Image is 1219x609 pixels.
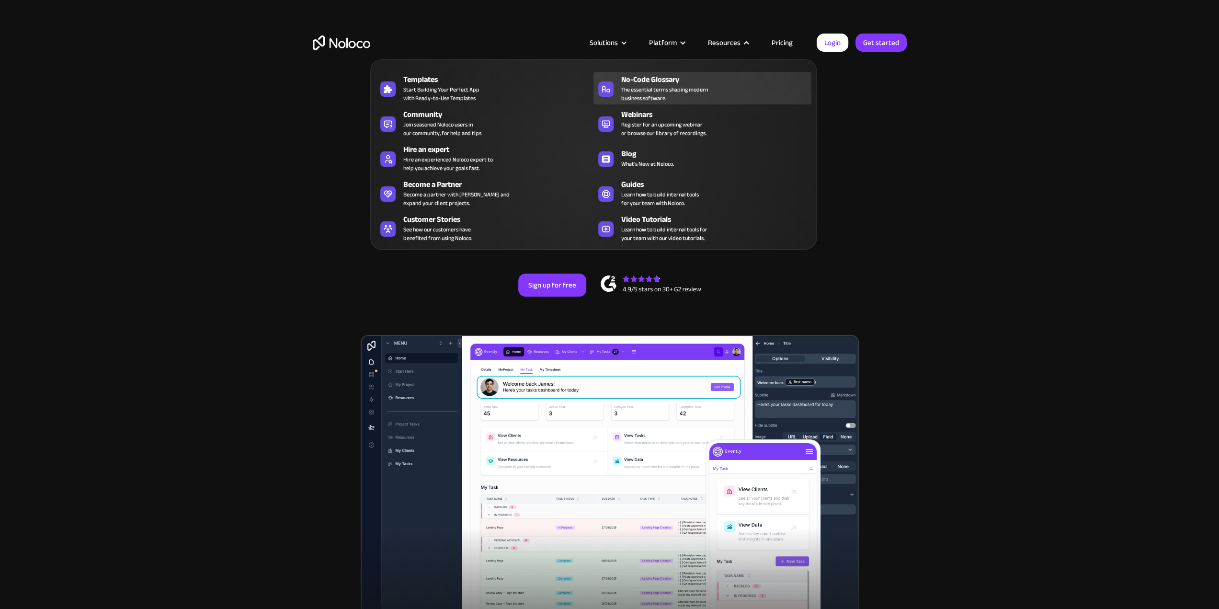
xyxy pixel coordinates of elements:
[376,107,593,139] a: CommunityJoin seasoned Noloco users inour community, for help and tips.
[621,160,674,168] span: What's New at Noloco.
[403,120,482,138] span: Join seasoned Noloco users in our community, for help and tips.
[637,36,696,49] div: Platform
[403,155,493,172] div: Hire an experienced Noloco expert to help you achieve your goals fast.
[621,85,708,103] span: The essential terms shaping modern business software.
[403,85,479,103] span: Start Building Your Perfect App with Ready-to-Use Templates
[621,225,707,242] span: Learn how to build internal tools for your team with our video tutorials.
[403,225,472,242] span: See how our customers have benefited from using Noloco.
[313,105,907,113] h1: Custom No-Code Business Apps Platform
[593,142,811,174] a: BlogWhat's New at Noloco.
[621,214,816,225] div: Video Tutorials
[593,107,811,139] a: WebinarsRegister for an upcoming webinaror browse our library of recordings.
[708,36,741,49] div: Resources
[621,179,816,190] div: Guides
[376,72,593,104] a: TemplatesStart Building Your Perfect Appwith Ready-to-Use Templates
[313,123,907,199] h2: Business Apps for Teams
[376,212,593,244] a: Customer StoriesSee how our customers havebenefited from using Noloco.
[621,74,816,85] div: No-Code Glossary
[370,46,817,250] nav: Resources
[403,214,598,225] div: Customer Stories
[593,212,811,244] a: Video TutorialsLearn how to build internal tools foryour team with our video tutorials.
[593,177,811,209] a: GuidesLearn how to build internal toolsfor your team with Noloco.
[593,72,811,104] a: No-Code GlossaryThe essential terms shaping modernbusiness software.
[376,177,593,209] a: Become a PartnerBecome a partner with [PERSON_NAME] andexpand your client projects.
[855,34,907,52] a: Get started
[621,120,706,138] span: Register for an upcoming webinar or browse our library of recordings.
[313,35,370,50] a: home
[376,142,593,174] a: Hire an expertHire an experienced Noloco expert tohelp you achieve your goals fast.
[696,36,760,49] div: Resources
[403,179,598,190] div: Become a Partner
[621,190,699,207] span: Learn how to build internal tools for your team with Noloco.
[621,148,816,160] div: Blog
[403,109,598,120] div: Community
[621,109,816,120] div: Webinars
[403,144,598,155] div: Hire an expert
[403,190,510,207] div: Become a partner with [PERSON_NAME] and expand your client projects.
[578,36,637,49] div: Solutions
[518,274,586,297] a: Sign up for free
[403,74,598,85] div: Templates
[760,36,805,49] a: Pricing
[590,36,618,49] div: Solutions
[817,34,848,52] a: Login
[649,36,677,49] div: Platform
